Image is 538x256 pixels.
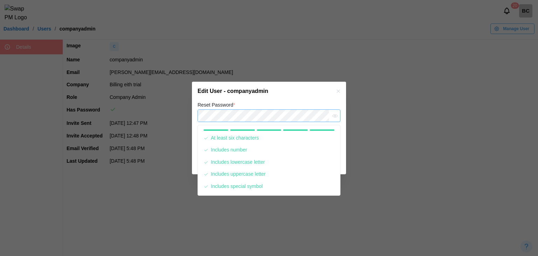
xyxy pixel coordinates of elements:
[211,183,263,190] div: Includes special symbol
[198,101,235,109] label: Reset Password
[198,88,268,94] h2: Edit User - companyadmin
[211,170,265,178] div: Includes uppercase letter
[211,159,265,166] div: Includes lowercase letter
[211,146,247,154] div: Includes number
[211,134,259,142] div: At least six characters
